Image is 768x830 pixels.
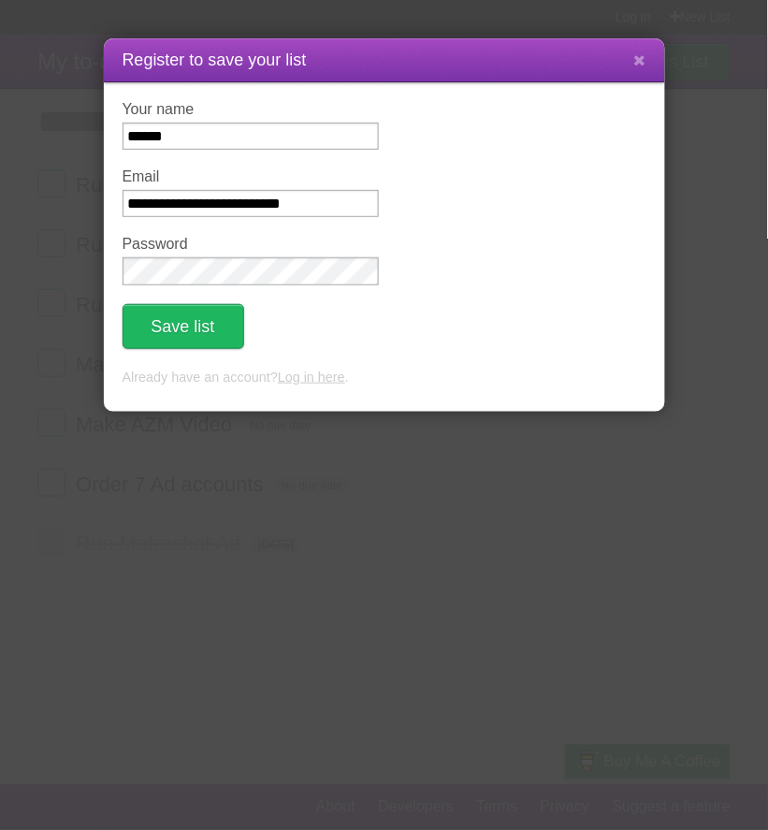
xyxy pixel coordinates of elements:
p: Already have an account? . [123,368,646,388]
label: Password [123,236,379,253]
label: Your name [123,101,379,118]
button: Save list [123,304,244,349]
h1: Register to save your list [123,48,646,73]
a: Log in here [278,370,345,385]
label: Email [123,168,379,185]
